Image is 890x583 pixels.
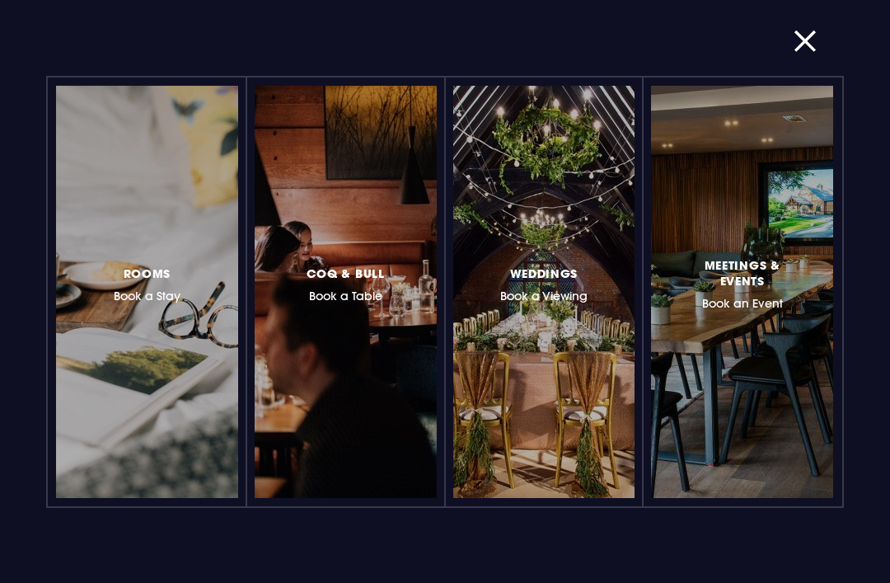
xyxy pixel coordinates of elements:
a: Coq & BullBook a Table [255,86,437,498]
h3: Book a Viewing [500,263,588,303]
span: Weddings [510,266,578,281]
a: WeddingsBook a Viewing [453,86,635,498]
h3: Book a Stay [114,263,180,303]
span: Rooms [124,266,171,281]
h3: Book an Event [691,255,794,311]
a: RoomsBook a Stay [56,86,238,498]
span: Coq & Bull [307,266,385,281]
a: Meetings & EventsBook an Event [651,86,833,498]
span: Meetings & Events [691,257,794,289]
h3: Book a Table [307,263,385,303]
